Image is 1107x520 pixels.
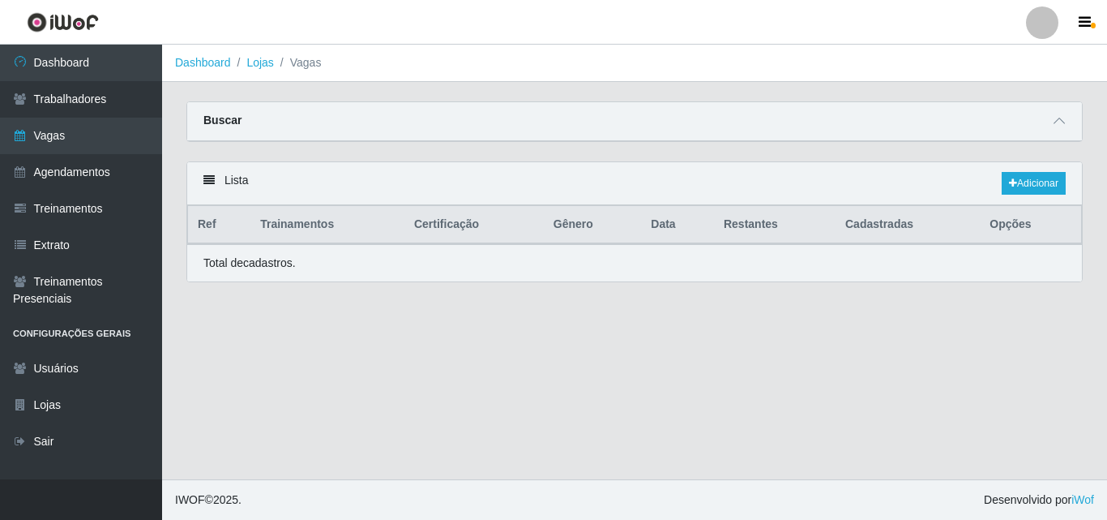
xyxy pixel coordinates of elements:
a: iWof [1071,493,1094,506]
th: Opções [980,206,1081,244]
span: Desenvolvido por [984,492,1094,509]
span: © 2025 . [175,492,241,509]
div: Lista [187,162,1082,205]
a: Dashboard [175,56,231,69]
span: IWOF [175,493,205,506]
img: CoreUI Logo [27,12,99,32]
a: Lojas [246,56,273,69]
th: Restantes [714,206,836,244]
li: Vagas [274,54,322,71]
th: Ref [188,206,251,244]
th: Trainamentos [250,206,404,244]
th: Gênero [544,206,641,244]
strong: Buscar [203,114,241,127]
nav: breadcrumb [162,45,1107,82]
th: Cadastradas [836,206,980,244]
th: Certificação [404,206,544,244]
p: Total de cadastros. [203,255,296,272]
a: Adicionar [1002,172,1066,195]
th: Data [641,206,714,244]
